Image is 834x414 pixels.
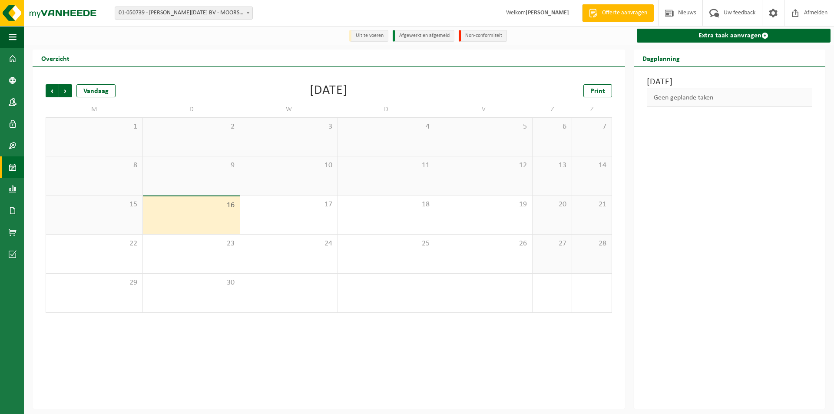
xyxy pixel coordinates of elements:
[576,239,607,248] span: 28
[342,122,430,132] span: 4
[526,10,569,16] strong: [PERSON_NAME]
[50,278,138,288] span: 29
[440,161,528,170] span: 12
[647,76,812,89] h3: [DATE]
[50,200,138,209] span: 15
[342,239,430,248] span: 25
[576,200,607,209] span: 21
[59,84,72,97] span: Volgende
[440,200,528,209] span: 19
[459,30,507,42] li: Non-conformiteit
[572,102,612,117] td: Z
[338,102,435,117] td: D
[245,239,333,248] span: 24
[310,84,347,97] div: [DATE]
[245,161,333,170] span: 10
[634,50,688,66] h2: Dagplanning
[50,122,138,132] span: 1
[46,84,59,97] span: Vorige
[33,50,78,66] h2: Overzicht
[440,239,528,248] span: 26
[533,102,572,117] td: Z
[76,84,116,97] div: Vandaag
[537,122,567,132] span: 6
[537,161,567,170] span: 13
[147,239,235,248] span: 23
[582,4,654,22] a: Offerte aanvragen
[349,30,388,42] li: Uit te voeren
[50,161,138,170] span: 8
[115,7,252,19] span: 01-050739 - VERMEULEN NOEL BV - MOORSLEDE
[583,84,612,97] a: Print
[147,201,235,210] span: 16
[147,122,235,132] span: 2
[647,89,812,107] div: Geen geplande taken
[576,161,607,170] span: 14
[576,122,607,132] span: 7
[600,9,649,17] span: Offerte aanvragen
[537,200,567,209] span: 20
[440,122,528,132] span: 5
[46,102,143,117] td: M
[435,102,533,117] td: V
[537,239,567,248] span: 27
[342,200,430,209] span: 18
[637,29,831,43] a: Extra taak aanvragen
[245,200,333,209] span: 17
[342,161,430,170] span: 11
[245,122,333,132] span: 3
[115,7,253,20] span: 01-050739 - VERMEULEN NOEL BV - MOORSLEDE
[147,278,235,288] span: 30
[240,102,338,117] td: W
[147,161,235,170] span: 9
[590,88,605,95] span: Print
[50,239,138,248] span: 22
[393,30,454,42] li: Afgewerkt en afgemeld
[143,102,240,117] td: D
